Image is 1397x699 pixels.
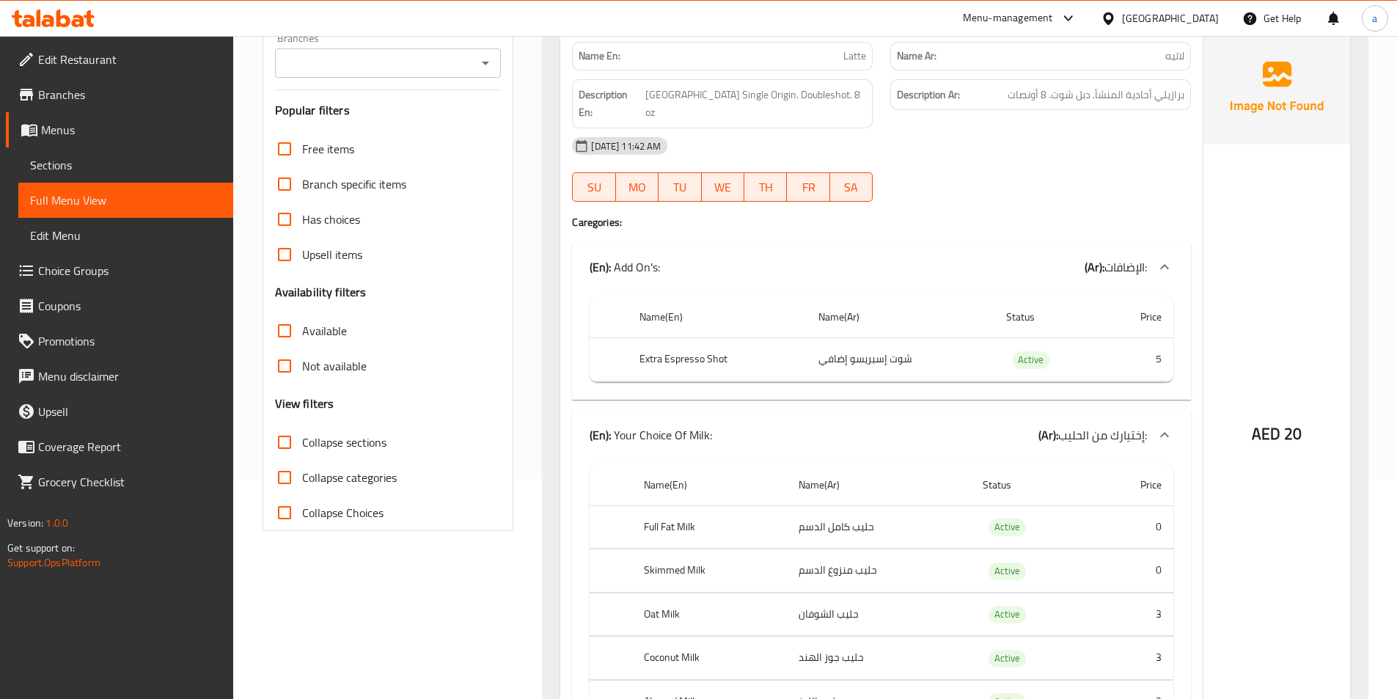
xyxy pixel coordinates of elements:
[275,284,367,301] h3: Availability filters
[7,538,75,557] span: Get support on:
[664,177,695,198] span: TU
[989,563,1026,580] div: Active
[1008,86,1184,104] span: برازيلي أحادية المنشأ. دبل شوت. 8 أونصات
[572,244,1191,290] div: (En): Add On's:(Ar):الإضافات:
[632,464,786,506] th: Name(En)
[1092,505,1173,549] td: 0
[744,172,787,202] button: TH
[18,147,233,183] a: Sections
[38,438,221,455] span: Coverage Report
[787,505,972,549] td: حليب كامل الدسم
[590,296,1173,382] table: choices table
[6,359,233,394] a: Menu disclaimer
[702,172,744,202] button: WE
[708,177,738,198] span: WE
[579,177,609,198] span: SU
[572,290,1191,400] div: (En): Hot Coffee(Ar):القهوة الساخنة
[989,563,1026,579] span: Active
[18,218,233,253] a: Edit Menu
[579,48,620,64] strong: Name En:
[787,637,972,680] td: حليب جوز الهند
[971,464,1092,506] th: Status
[275,395,334,412] h3: View filters
[787,549,972,593] td: حليب منزوع الدسم
[807,296,995,338] th: Name(Ar)
[38,367,221,385] span: Menu disclaimer
[994,296,1101,338] th: Status
[18,183,233,218] a: Full Menu View
[632,637,786,680] th: Coconut Milk
[6,42,233,77] a: Edit Restaurant
[1085,256,1104,278] b: (Ar):
[7,553,100,572] a: Support.OpsPlatform
[302,504,384,521] span: Collapse Choices
[1165,48,1184,64] span: لاتيه
[830,172,873,202] button: SA
[275,102,502,119] h3: Popular filters
[1038,424,1058,446] b: (Ar):
[38,86,221,103] span: Branches
[632,593,786,636] th: Oat Milk
[1012,351,1049,369] div: Active
[1372,10,1377,26] span: a
[616,172,659,202] button: MO
[6,394,233,429] a: Upsell
[787,593,972,636] td: حليب الشوفان
[897,48,936,64] strong: Name Ar:
[989,650,1026,667] span: Active
[38,51,221,68] span: Edit Restaurant
[302,433,386,451] span: Collapse sections
[1092,464,1173,506] th: Price
[1058,424,1147,446] span: إختيارك من الحليب:
[1284,420,1302,448] span: 20
[807,338,995,381] td: شوت إسبريسو إضافي
[45,513,68,533] span: 1.0.0
[302,175,406,193] span: Branch specific items
[963,10,1053,27] div: Menu-management
[632,549,786,593] th: Skimmed Milk
[897,86,960,104] strong: Description Ar:
[628,296,807,338] th: Name(En)
[579,86,642,122] strong: Description En:
[645,86,866,122] span: [GEOGRAPHIC_DATA] Single Origin. Doubleshot. 8 oz
[6,323,233,359] a: Promotions
[572,215,1191,230] h4: Caregories:
[475,53,496,73] button: Open
[6,112,233,147] a: Menus
[6,288,233,323] a: Coupons
[30,227,221,244] span: Edit Menu
[989,519,1026,535] span: Active
[1252,420,1280,448] span: AED
[6,464,233,499] a: Grocery Checklist
[572,172,615,202] button: SU
[38,262,221,279] span: Choice Groups
[302,357,367,375] span: Not available
[989,606,1026,623] div: Active
[30,156,221,174] span: Sections
[1203,30,1350,144] img: Ae5nvW7+0k+MAAAAAElFTkSuQmCC
[787,172,829,202] button: FR
[659,172,701,202] button: TU
[302,246,362,263] span: Upsell items
[585,139,667,153] span: [DATE] 11:42 AM
[38,332,221,350] span: Promotions
[302,211,360,228] span: Has choices
[38,473,221,491] span: Grocery Checklist
[836,177,867,198] span: SA
[1092,549,1173,593] td: 0
[787,464,972,506] th: Name(Ar)
[1104,256,1147,278] span: الإضافات:
[590,426,712,444] p: Your Choice Of Milk:
[989,519,1026,536] div: Active
[1101,296,1173,338] th: Price
[1122,10,1219,26] div: [GEOGRAPHIC_DATA]
[41,121,221,139] span: Menus
[843,48,866,64] span: Latte
[1012,351,1049,368] span: Active
[590,258,660,276] p: Add On's:
[989,606,1026,623] span: Active
[6,77,233,112] a: Branches
[590,256,611,278] b: (En):
[622,177,653,198] span: MO
[989,650,1026,667] div: Active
